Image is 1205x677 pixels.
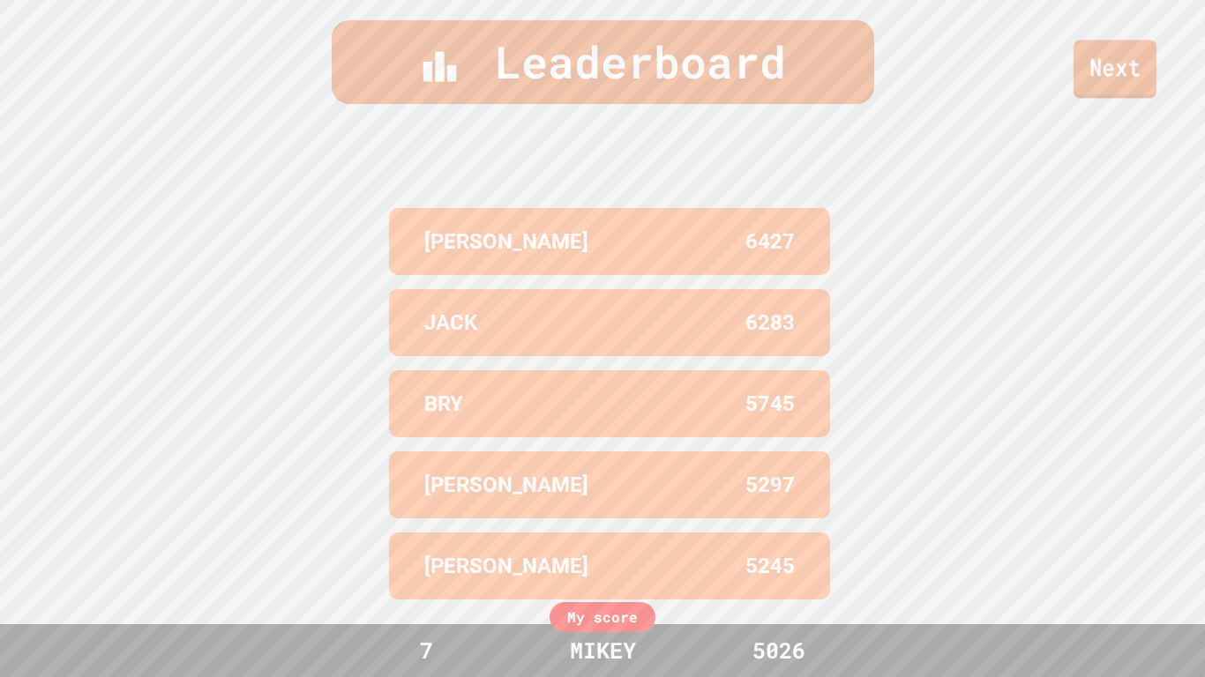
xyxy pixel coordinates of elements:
p: 5745 [745,388,795,420]
p: 5297 [745,469,795,501]
div: MIKEY [552,634,654,667]
div: 7 [360,634,492,667]
p: JACK [424,307,477,338]
p: 6427 [745,226,795,257]
p: BRY [424,388,463,420]
a: Next [1074,40,1156,98]
p: [PERSON_NAME] [424,469,588,501]
div: My score [550,602,655,632]
p: [PERSON_NAME] [424,226,588,257]
p: 5245 [745,550,795,582]
p: 6283 [745,307,795,338]
div: 5026 [713,634,845,667]
p: [PERSON_NAME] [424,550,588,582]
